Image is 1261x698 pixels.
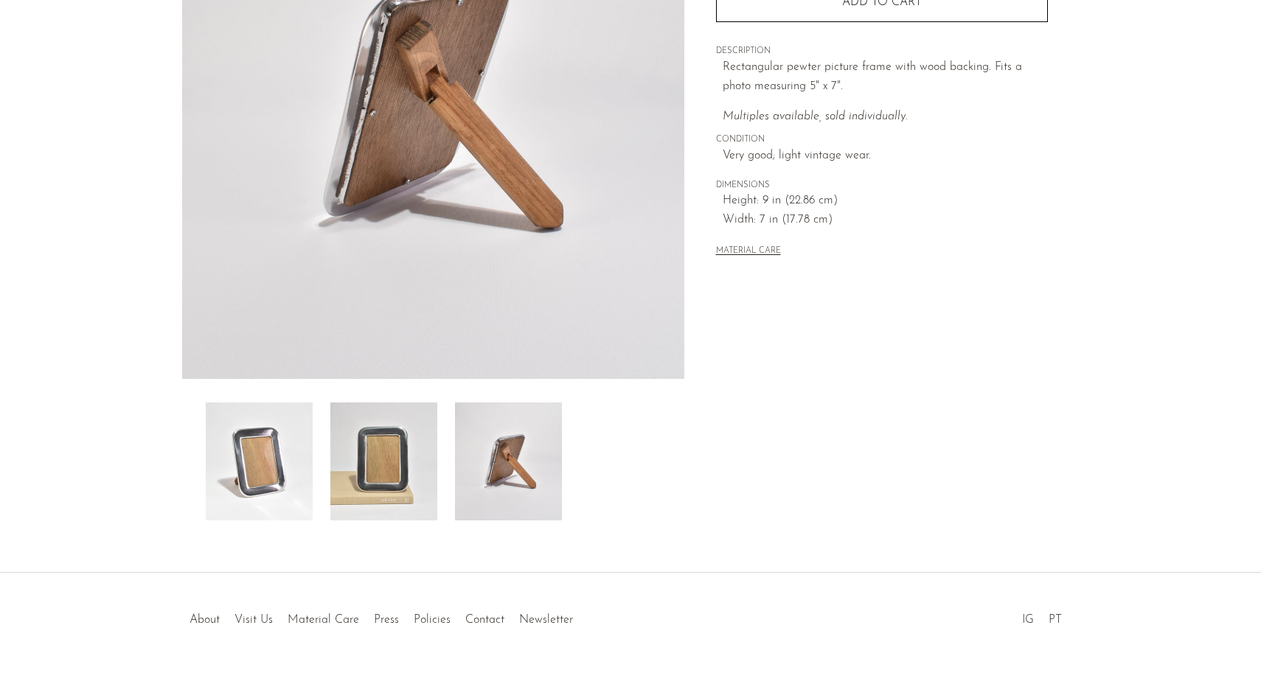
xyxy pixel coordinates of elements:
[455,402,562,520] img: Pewter Picture Frame
[723,61,1022,92] span: Fits a photo measuring 5" x 7".
[716,133,1048,147] span: CONDITION
[723,192,1048,211] span: Height: 9 in (22.86 cm)
[182,602,580,630] ul: Quick links
[723,111,908,122] em: Multiples available, sold individually.
[206,402,313,520] img: Pewter Picture Frame
[330,402,437,520] img: Pewter Picture Frame
[190,614,220,626] a: About
[374,614,399,626] a: Press
[723,211,1048,230] span: Width: 7 in (17.78 cm)
[414,614,451,626] a: Policies
[716,179,1048,192] span: DIMENSIONS
[1022,614,1034,626] a: IG
[716,246,781,257] button: MATERIAL CARE
[723,147,1048,166] span: Very good; light vintage wear.
[1015,602,1069,630] ul: Social Medias
[716,45,1048,58] span: DESCRIPTION
[235,614,273,626] a: Visit Us
[1049,614,1062,626] a: PT
[723,61,991,73] span: Rectangular pewter picture frame with wood backing.
[465,614,504,626] a: Contact
[288,614,359,626] a: Material Care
